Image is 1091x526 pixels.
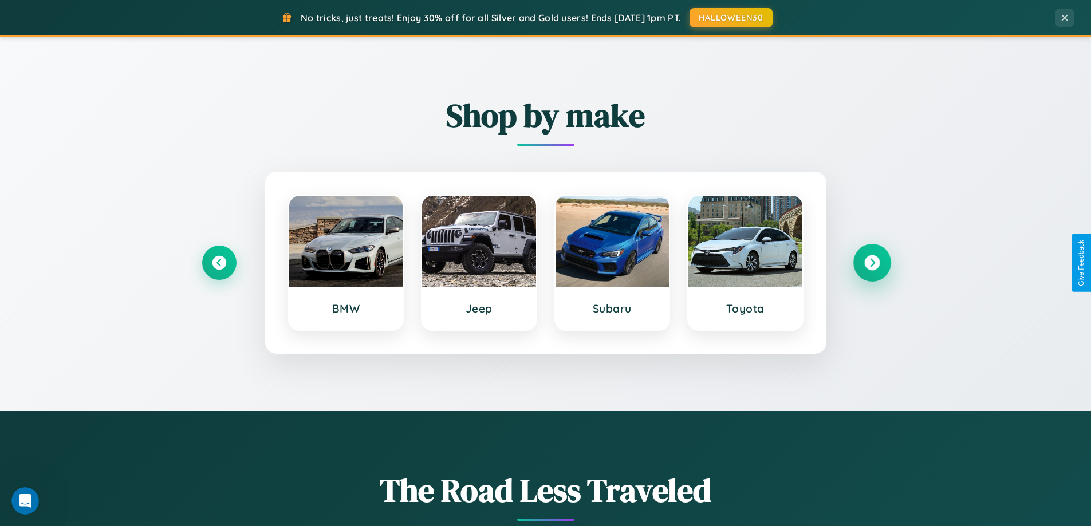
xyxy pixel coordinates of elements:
h3: Subaru [567,302,658,315]
h3: Toyota [700,302,791,315]
div: Give Feedback [1077,240,1085,286]
button: HALLOWEEN30 [690,8,773,27]
span: No tricks, just treats! Enjoy 30% off for all Silver and Gold users! Ends [DATE] 1pm PT. [301,12,681,23]
h3: BMW [301,302,392,315]
h1: The Road Less Traveled [202,468,889,512]
h2: Shop by make [202,93,889,137]
iframe: Intercom live chat [11,487,39,515]
h3: Jeep [434,302,525,315]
